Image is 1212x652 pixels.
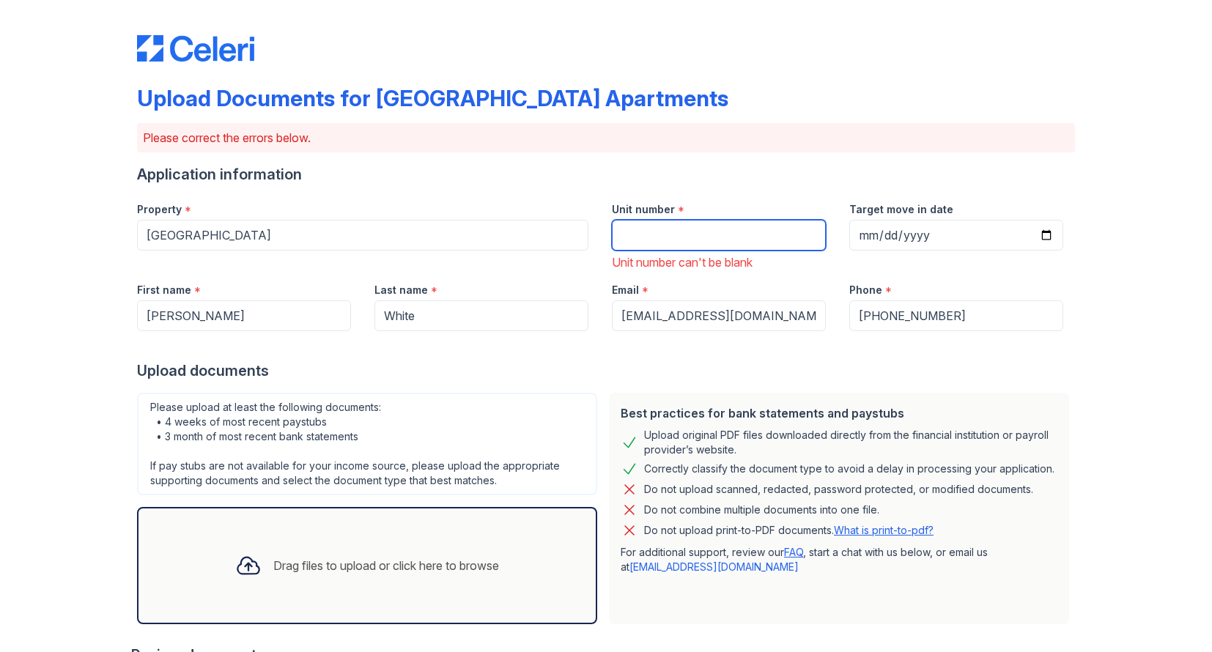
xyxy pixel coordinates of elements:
[137,202,182,217] label: Property
[629,560,799,573] a: [EMAIL_ADDRESS][DOMAIN_NAME]
[137,393,597,495] div: Please upload at least the following documents: • 4 weeks of most recent paystubs • 3 month of mo...
[834,524,934,536] a: What is print-to-pdf?
[849,283,882,297] label: Phone
[374,283,428,297] label: Last name
[644,481,1033,498] div: Do not upload scanned, redacted, password protected, or modified documents.
[621,404,1057,422] div: Best practices for bank statements and paystubs
[137,360,1075,381] div: Upload documents
[143,129,1069,147] p: Please correct the errors below.
[612,253,826,271] div: Unit number can't be blank
[849,202,953,217] label: Target move in date
[137,35,254,62] img: CE_Logo_Blue-a8612792a0a2168367f1c8372b55b34899dd931a85d93a1a3d3e32e68fde9ad4.png
[612,202,675,217] label: Unit number
[644,523,934,538] p: Do not upload print-to-PDF documents.
[644,460,1054,478] div: Correctly classify the document type to avoid a delay in processing your application.
[137,164,1075,185] div: Application information
[612,283,639,297] label: Email
[137,85,728,111] div: Upload Documents for [GEOGRAPHIC_DATA] Apartments
[644,428,1057,457] div: Upload original PDF files downloaded directly from the financial institution or payroll provider’...
[784,546,803,558] a: FAQ
[644,501,879,519] div: Do not combine multiple documents into one file.
[621,545,1057,574] p: For additional support, review our , start a chat with us below, or email us at
[273,557,499,574] div: Drag files to upload or click here to browse
[137,283,191,297] label: First name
